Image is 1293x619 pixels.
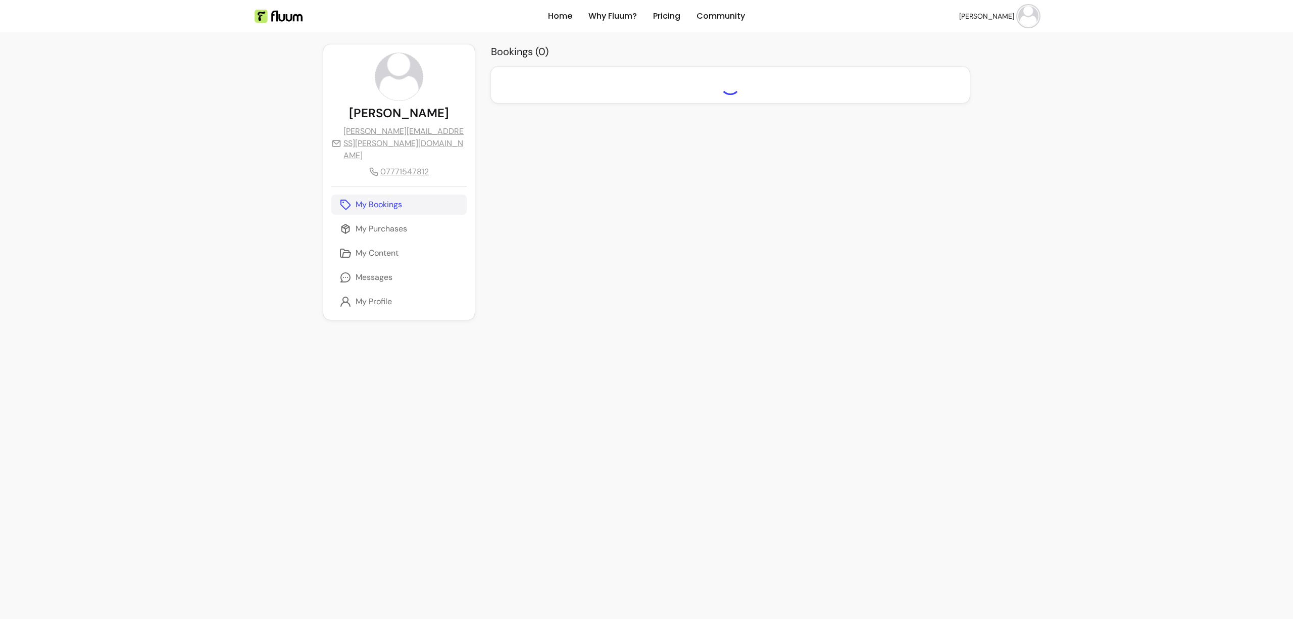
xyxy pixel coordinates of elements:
[349,105,449,121] p: [PERSON_NAME]
[720,75,740,95] div: Loading
[491,44,970,59] h2: Bookings ( 0 )
[653,10,680,22] a: Pricing
[959,11,1014,21] span: [PERSON_NAME]
[331,292,467,312] a: My Profile
[331,219,467,239] a: My Purchases
[1018,6,1038,26] img: avatar
[331,125,467,162] a: [PERSON_NAME][EMAIL_ADDRESS][PERSON_NAME][DOMAIN_NAME]
[356,296,392,308] p: My Profile
[375,53,423,101] img: avatar
[548,10,572,22] a: Home
[356,199,402,211] p: My Bookings
[959,6,1038,26] button: avatar[PERSON_NAME]
[356,271,392,283] p: Messages
[255,10,303,23] img: Fluum Logo
[369,166,429,178] a: 07771547812
[331,267,467,288] a: Messages
[331,195,467,215] a: My Bookings
[697,10,745,22] a: Community
[331,243,467,263] a: My Content
[588,10,637,22] a: Why Fluum?
[356,247,399,259] p: My Content
[356,223,407,235] p: My Purchases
